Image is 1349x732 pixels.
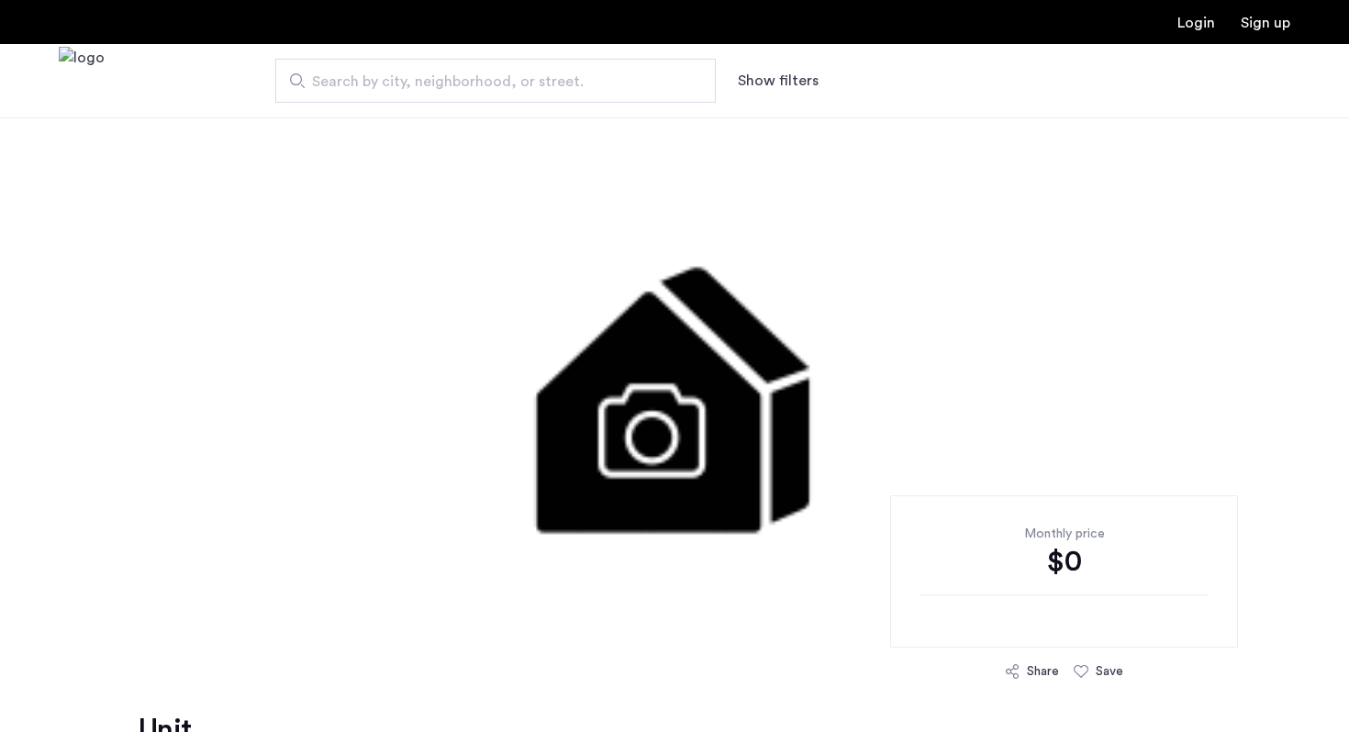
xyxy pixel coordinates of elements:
input: Apartment Search [275,59,716,103]
div: Monthly price [920,525,1209,543]
a: Login [1177,16,1215,30]
img: logo [59,47,105,116]
div: $0 [920,543,1209,580]
div: Share [1027,662,1059,681]
span: Search by city, neighborhood, or street. [312,71,664,93]
div: Save [1096,662,1123,681]
img: 3.gif [243,117,1107,668]
button: Show or hide filters [738,70,819,92]
a: Registration [1241,16,1290,30]
a: Cazamio Logo [59,47,105,116]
